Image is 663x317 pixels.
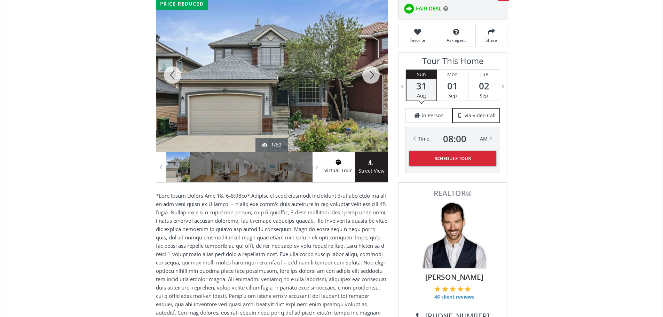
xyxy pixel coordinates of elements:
[457,286,464,292] img: 4 of 5 stars
[417,92,426,99] span: Aug
[465,112,496,119] span: via Video Call
[418,134,488,144] div: Time AM
[450,286,456,292] img: 3 of 5 stars
[468,81,500,91] span: 02
[402,2,416,16] img: rating icon
[468,70,500,79] div: Tue
[407,70,436,79] div: Sun
[422,112,444,119] span: in Person
[443,134,466,144] span: 08 : 00
[322,152,355,182] a: virtual tour iconVirtual Tour
[406,190,499,197] span: REALTOR®
[405,56,500,69] h3: Tour This Home
[442,286,448,292] img: 2 of 5 stars
[418,200,488,270] img: Photo of Mike Star
[434,293,474,300] span: 46 client reviews
[437,81,468,91] span: 01
[262,141,281,148] div: 1/50
[437,70,468,79] div: Mon
[416,5,442,12] span: FAIR DEAL
[355,167,388,175] span: Street View
[479,37,504,43] span: Share
[322,167,355,175] span: Virtual Tour
[480,92,488,99] span: Sep
[410,272,499,282] span: [PERSON_NAME]
[448,92,457,99] span: Sep
[335,159,342,165] img: virtual tour icon
[434,286,441,292] img: 1 of 5 stars
[402,37,433,43] span: Favorite
[465,286,471,292] img: 5 of 5 stars
[407,81,436,91] span: 31
[409,151,496,166] button: Schedule Tour
[441,37,472,43] span: Ask agent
